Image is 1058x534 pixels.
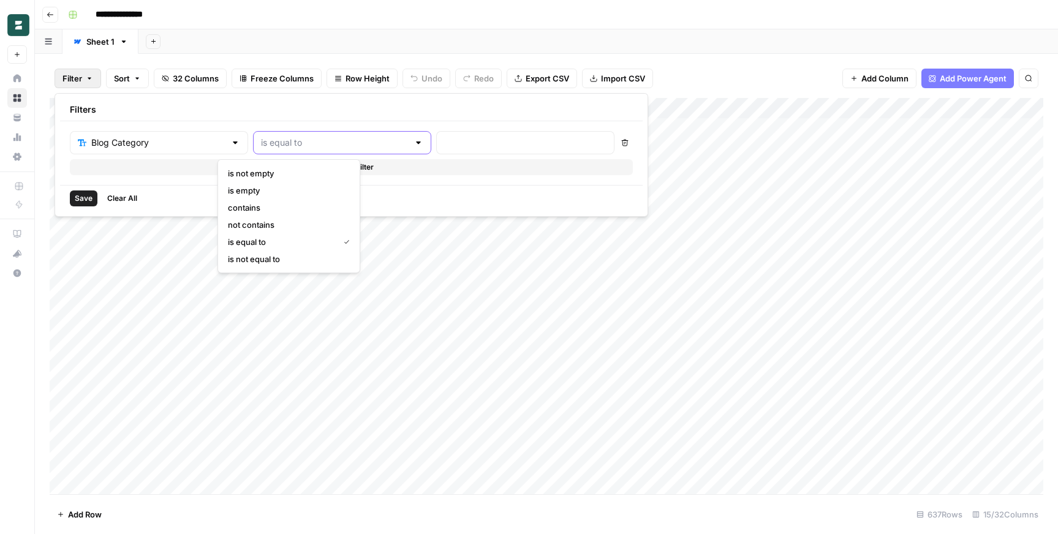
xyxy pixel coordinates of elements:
button: Save [70,190,97,206]
a: Browse [7,88,27,108]
span: Add Column [861,72,909,85]
button: Redo [455,69,502,88]
span: Add Row [68,508,102,521]
button: Add Power Agent [921,69,1014,88]
button: Freeze Columns [232,69,322,88]
a: Usage [7,127,27,147]
input: is equal to [261,137,409,149]
div: 15/32 Columns [967,505,1043,524]
input: Blog Category [91,137,225,149]
img: Borderless Logo [7,14,29,36]
div: Filter [55,93,648,217]
button: Add Row [50,505,109,524]
span: is not equal to [228,253,345,265]
a: Settings [7,147,27,167]
span: Freeze Columns [251,72,314,85]
span: Save [75,193,93,204]
span: Filter [62,72,82,85]
span: contains [228,201,345,214]
span: 32 Columns [173,72,219,85]
span: Redo [474,72,494,85]
a: Your Data [7,108,27,127]
button: Workspace: Borderless [7,10,27,40]
span: Row Height [346,72,390,85]
span: Import CSV [601,72,645,85]
button: Add Column [842,69,916,88]
div: What's new? [8,244,26,263]
button: Filter [55,69,101,88]
span: Export CSV [526,72,569,85]
a: AirOps Academy [7,224,27,244]
button: Undo [402,69,450,88]
span: Sort [114,72,130,85]
button: 32 Columns [154,69,227,88]
button: Row Height [327,69,398,88]
button: Import CSV [582,69,653,88]
span: is equal to [228,236,334,248]
button: Clear All [102,190,142,206]
span: is not empty [228,167,345,179]
button: Export CSV [507,69,577,88]
button: Add Filter [70,159,633,175]
a: Sheet 1 [62,29,138,54]
span: not contains [228,219,345,231]
button: What's new? [7,244,27,263]
a: Home [7,69,27,88]
span: Undo [421,72,442,85]
button: Sort [106,69,149,88]
button: Help + Support [7,263,27,283]
span: Clear All [107,193,137,204]
span: Add Power Agent [940,72,1007,85]
div: Sheet 1 [86,36,115,48]
span: is empty [228,184,345,197]
div: Filters [60,99,643,121]
div: 637 Rows [912,505,967,524]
